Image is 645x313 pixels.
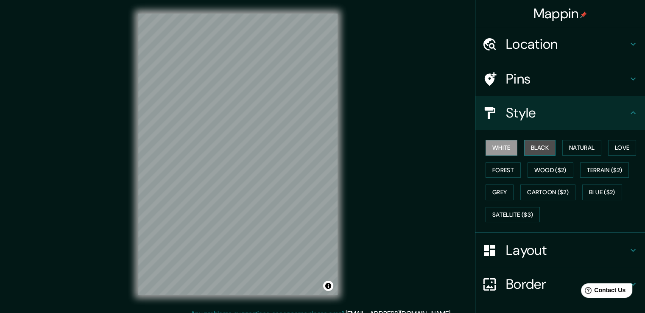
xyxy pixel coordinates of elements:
div: Layout [475,233,645,267]
button: Forest [486,162,521,178]
button: Toggle attribution [323,281,333,291]
div: Style [475,96,645,130]
button: Satellite ($3) [486,207,540,223]
img: pin-icon.png [580,11,587,18]
h4: Mappin [533,5,587,22]
button: Wood ($2) [528,162,573,178]
div: Border [475,267,645,301]
button: White [486,140,517,156]
h4: Layout [506,242,628,259]
h4: Border [506,276,628,293]
button: Terrain ($2) [580,162,629,178]
h4: Style [506,104,628,121]
button: Love [608,140,636,156]
h4: Location [506,36,628,53]
button: Blue ($2) [582,184,622,200]
button: Cartoon ($2) [520,184,575,200]
button: Grey [486,184,514,200]
div: Location [475,27,645,61]
canvas: Map [138,14,338,295]
h4: Pins [506,70,628,87]
iframe: Help widget launcher [570,280,636,304]
button: Natural [562,140,601,156]
div: Pins [475,62,645,96]
button: Black [524,140,556,156]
